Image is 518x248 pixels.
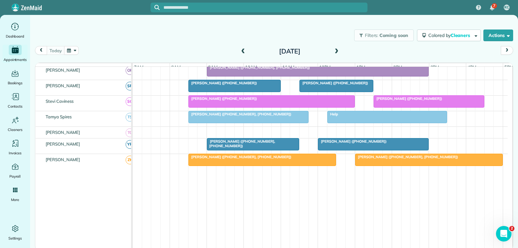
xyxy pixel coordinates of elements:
[392,65,403,70] span: 2pm
[126,66,134,75] span: OR
[207,65,219,70] span: 9am
[126,140,134,149] span: YR
[379,32,409,38] span: Coming soon
[496,226,512,242] iframe: Intercom live chat
[188,96,257,101] span: [PERSON_NAME] ([PHONE_NUMBER])
[501,46,513,55] button: next
[451,32,471,38] span: Cleaners
[126,128,134,137] span: TG
[466,65,478,70] span: 4pm
[44,130,82,135] span: [PERSON_NAME]
[3,223,28,242] a: Settings
[504,5,509,10] span: KC
[188,155,292,159] span: [PERSON_NAME] ([PHONE_NUMBER], [PHONE_NUMBER])
[188,112,292,116] span: [PERSON_NAME] ([PHONE_NUMBER], [PHONE_NUMBER])
[170,65,182,70] span: 8am
[207,65,310,70] span: [PERSON_NAME] ([PHONE_NUMBER], [PHONE_NUMBER])
[126,97,134,106] span: SC
[3,45,28,63] a: Appointments
[318,139,387,144] span: [PERSON_NAME] ([PHONE_NUMBER])
[249,48,330,55] h2: [DATE]
[509,226,514,231] span: 2
[3,91,28,110] a: Contacts
[493,3,495,8] span: 7
[133,65,145,70] span: 7am
[417,30,481,41] button: Colored byCleaners
[47,46,64,55] button: today
[373,96,443,101] span: [PERSON_NAME] ([PHONE_NUMBER])
[44,157,82,162] span: [PERSON_NAME]
[11,196,19,203] span: More
[244,65,258,70] span: 10am
[44,99,75,104] span: Stevi Caviness
[154,5,160,10] svg: Focus search
[483,30,513,41] button: Actions
[126,156,134,164] span: ZK
[503,65,514,70] span: 5pm
[188,81,257,85] span: [PERSON_NAME] ([PHONE_NUMBER])
[126,113,134,122] span: TS
[207,139,275,148] span: [PERSON_NAME] ([PHONE_NUMBER], [PHONE_NUMBER])
[44,83,82,88] span: [PERSON_NAME]
[281,65,296,70] span: 11am
[3,161,28,180] a: Payroll
[365,32,378,38] span: Filters:
[151,5,160,10] button: Focus search
[355,155,458,159] span: [PERSON_NAME] ([PHONE_NUMBER], [PHONE_NUMBER])
[8,126,22,133] span: Cleaners
[3,68,28,86] a: Bookings
[3,138,28,156] a: Invoices
[485,1,499,15] div: 7 unread notifications
[44,141,82,147] span: [PERSON_NAME]
[428,32,472,38] span: Colored by
[429,65,441,70] span: 3pm
[6,33,24,40] span: Dashboard
[3,21,28,40] a: Dashboard
[327,112,338,116] span: Help
[9,150,22,156] span: Invoices
[9,173,21,180] span: Payroll
[299,81,368,85] span: [PERSON_NAME] ([PHONE_NUMBER])
[318,65,332,70] span: 12pm
[8,103,22,110] span: Contacts
[4,56,27,63] span: Appointments
[8,235,22,242] span: Settings
[3,115,28,133] a: Cleaners
[44,114,73,119] span: Tamya Spires
[126,82,134,90] span: SR
[8,80,23,86] span: Bookings
[355,65,366,70] span: 1pm
[35,46,47,55] button: prev
[44,67,82,73] span: [PERSON_NAME]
